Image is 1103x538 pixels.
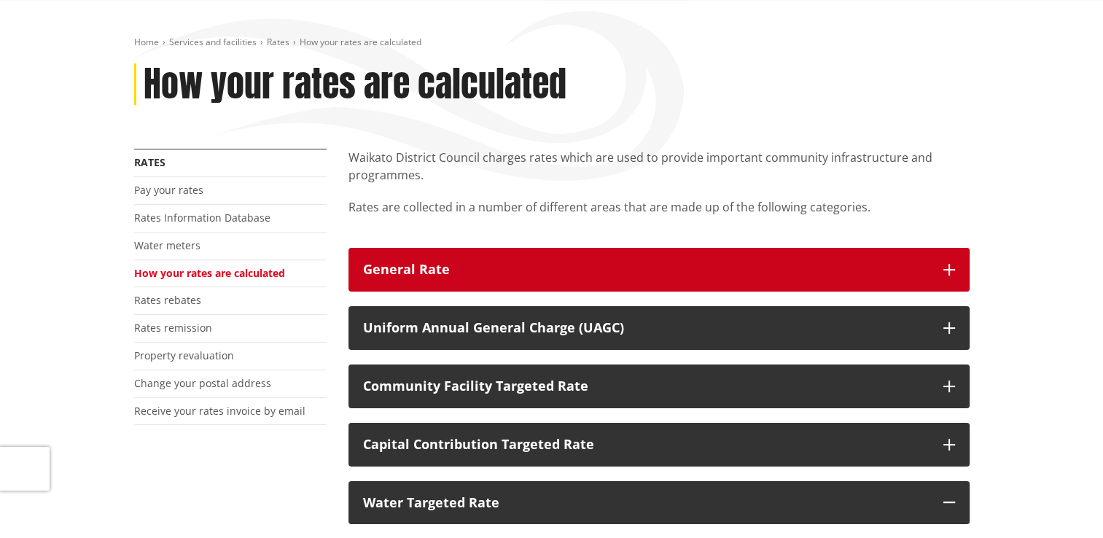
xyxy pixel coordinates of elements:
a: Pay your rates [134,183,203,197]
a: Services and facilities [169,36,257,48]
div: Capital Contribution Targeted Rate [363,437,929,452]
p: Waikato District Council charges rates which are used to provide important community infrastructu... [348,149,970,184]
div: Community Facility Targeted Rate [363,379,929,394]
span: How your rates are calculated [300,36,421,48]
a: Rates [267,36,289,48]
nav: breadcrumb [134,36,970,49]
a: Receive your rates invoice by email [134,404,305,418]
button: General Rate [348,248,970,292]
a: How your rates are calculated [134,266,285,280]
a: Water meters [134,238,200,252]
a: Property revaluation [134,348,234,362]
button: Water Targeted Rate [348,481,970,525]
a: Change your postal address [134,376,271,390]
div: Uniform Annual General Charge (UAGC) [363,321,929,335]
a: Rates remission [134,321,212,335]
div: Water Targeted Rate [363,496,929,510]
button: Capital Contribution Targeted Rate [348,423,970,467]
div: General Rate [363,262,929,277]
button: Uniform Annual General Charge (UAGC) [348,306,970,350]
p: Rates are collected in a number of different areas that are made up of the following categories. [348,198,970,233]
a: Rates [134,155,165,169]
button: Community Facility Targeted Rate [348,364,970,408]
iframe: Messenger Launcher [1036,477,1088,529]
a: Rates Information Database [134,211,270,225]
a: Home [134,36,159,48]
a: Rates rebates [134,293,201,307]
h1: How your rates are calculated [144,63,566,106]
